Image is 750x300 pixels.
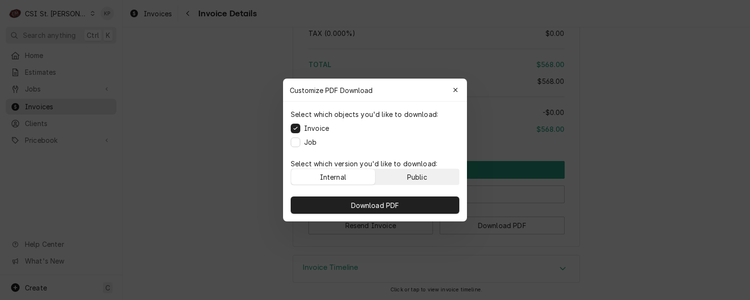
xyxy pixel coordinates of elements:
label: Invoice [304,123,329,133]
div: Customize PDF Download [283,79,467,102]
div: Internal [320,172,346,182]
div: Public [407,172,427,182]
label: Job [304,137,317,147]
p: Select which objects you'd like to download: [291,109,438,119]
span: Download PDF [349,200,401,210]
p: Select which version you'd like to download: [291,159,459,169]
button: Download PDF [291,196,459,214]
